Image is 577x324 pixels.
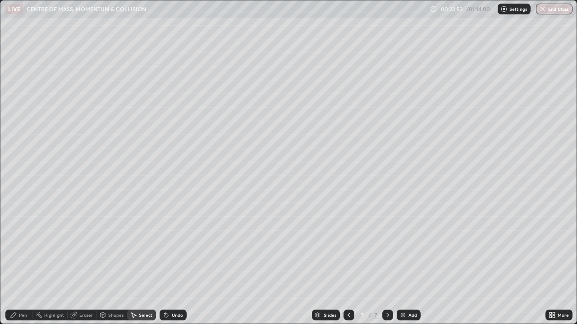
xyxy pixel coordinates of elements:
div: / [369,312,371,318]
div: Highlight [44,313,64,317]
img: add-slide-button [399,311,407,319]
div: Add [408,313,417,317]
div: More [558,313,569,317]
button: End Class [536,4,572,14]
img: class-settings-icons [500,5,508,13]
img: end-class-cross [539,5,546,13]
div: Slides [324,313,336,317]
div: 7 [358,312,367,318]
div: Eraser [79,313,93,317]
p: Settings [509,7,527,11]
div: Pen [19,313,27,317]
p: CENTRE OF MASS, MOMENTUM & COLLISION [27,5,146,13]
div: Select [139,313,152,317]
p: LIVE [8,5,20,13]
div: Shapes [108,313,124,317]
div: 7 [373,311,379,319]
div: Undo [172,313,183,317]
